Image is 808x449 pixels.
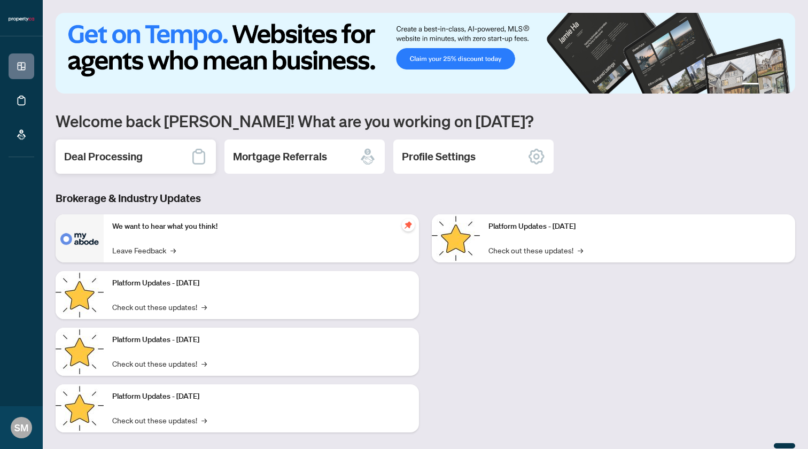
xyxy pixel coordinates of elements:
[201,301,207,313] span: →
[763,83,767,87] button: 2
[112,334,410,346] p: Platform Updates - [DATE]
[233,149,327,164] h2: Mortgage Referrals
[170,244,176,256] span: →
[56,271,104,319] img: Platform Updates - September 16, 2025
[488,221,787,233] p: Platform Updates - [DATE]
[112,391,410,402] p: Platform Updates - [DATE]
[9,16,34,22] img: logo
[56,214,104,262] img: We want to hear what you think!
[402,219,415,231] span: pushpin
[112,414,207,426] a: Check out these updates!→
[201,414,207,426] span: →
[112,358,207,369] a: Check out these updates!→
[56,328,104,376] img: Platform Updates - July 21, 2025
[780,83,784,87] button: 4
[578,244,583,256] span: →
[112,277,410,289] p: Platform Updates - [DATE]
[765,412,797,444] button: Open asap
[488,244,583,256] a: Check out these updates!→
[402,149,476,164] h2: Profile Settings
[56,191,795,206] h3: Brokerage & Industry Updates
[112,244,176,256] a: Leave Feedback→
[56,13,795,94] img: Slide 0
[772,83,776,87] button: 3
[56,384,104,432] img: Platform Updates - July 8, 2025
[432,214,480,262] img: Platform Updates - June 23, 2025
[201,358,207,369] span: →
[112,221,410,233] p: We want to hear what you think!
[64,149,143,164] h2: Deal Processing
[56,111,795,131] h1: Welcome back [PERSON_NAME]! What are you working on [DATE]?
[112,301,207,313] a: Check out these updates!→
[742,83,759,87] button: 1
[14,420,28,435] span: SM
